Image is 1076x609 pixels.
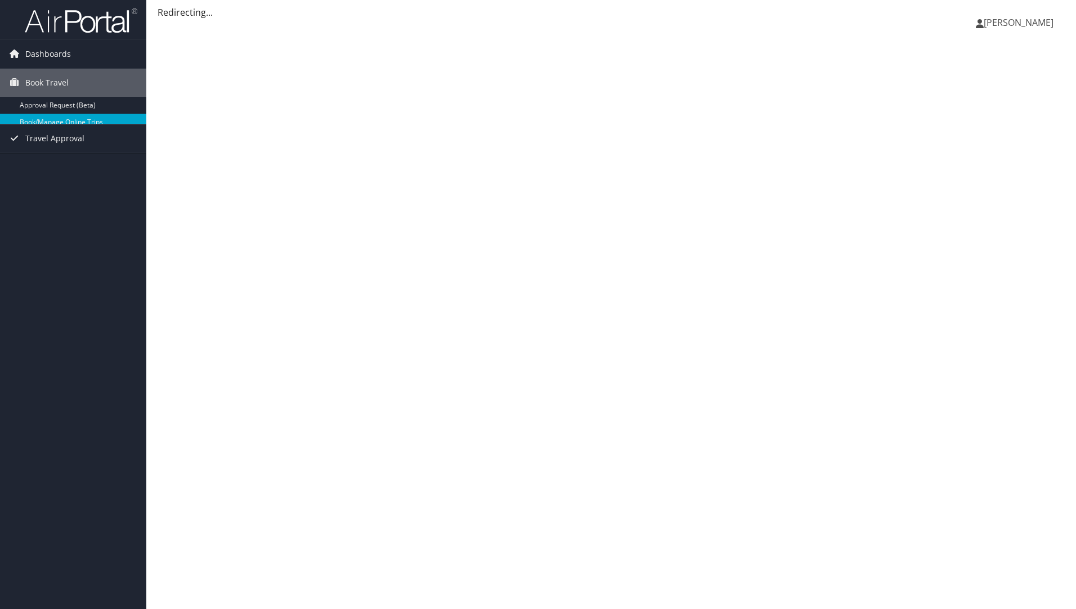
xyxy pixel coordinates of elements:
[976,6,1065,39] a: [PERSON_NAME]
[25,40,71,68] span: Dashboards
[158,6,1065,19] div: Redirecting...
[25,124,84,153] span: Travel Approval
[25,7,137,34] img: airportal-logo.png
[25,69,69,97] span: Book Travel
[984,16,1053,29] span: [PERSON_NAME]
